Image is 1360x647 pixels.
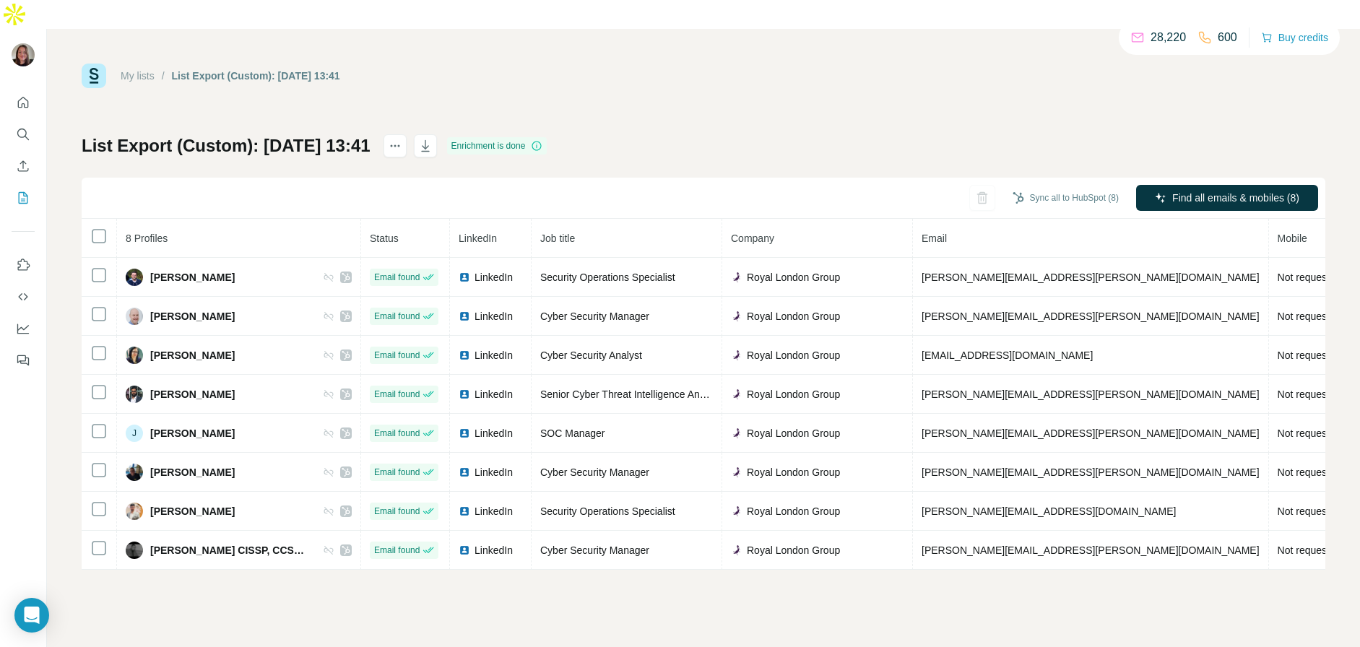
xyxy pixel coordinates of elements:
[747,543,840,557] span: Royal London Group
[126,308,143,325] img: Avatar
[126,233,168,244] span: 8 Profiles
[459,388,470,400] img: LinkedIn logo
[126,503,143,520] img: Avatar
[384,134,407,157] button: actions
[540,388,721,400] span: Senior Cyber Threat Intelligence Analyst
[459,427,470,439] img: LinkedIn logo
[126,542,143,559] img: Avatar
[540,544,649,556] span: Cyber Security Manager
[1278,388,1341,400] span: Not requested
[126,425,143,442] div: J
[374,427,420,440] span: Email found
[150,309,235,323] span: [PERSON_NAME]
[747,465,840,479] span: Royal London Group
[475,504,513,518] span: LinkedIn
[475,426,513,440] span: LinkedIn
[540,349,642,361] span: Cyber Security Analyst
[126,347,143,364] img: Avatar
[1218,29,1237,46] p: 600
[82,134,371,157] h1: List Export (Custom): [DATE] 13:41
[475,465,513,479] span: LinkedIn
[459,544,470,556] img: LinkedIn logo
[459,311,470,322] img: LinkedIn logo
[731,311,742,322] img: company-logo
[922,388,1260,400] span: [PERSON_NAME][EMAIL_ADDRESS][PERSON_NAME][DOMAIN_NAME]
[374,349,420,362] span: Email found
[731,427,742,439] img: company-logo
[540,466,649,478] span: Cyber Security Manager
[374,388,420,401] span: Email found
[1278,427,1341,439] span: Not requested
[150,543,308,557] span: [PERSON_NAME] CISSP, CCSP, MSc
[922,544,1260,556] span: [PERSON_NAME][EMAIL_ADDRESS][PERSON_NAME][DOMAIN_NAME]
[12,252,35,278] button: Use Surfe on LinkedIn
[121,70,155,82] a: My lists
[747,309,840,323] span: Royal London Group
[150,465,235,479] span: [PERSON_NAME]
[150,270,235,285] span: [PERSON_NAME]
[12,90,35,116] button: Quick start
[14,598,49,633] div: Open Intercom Messenger
[1278,233,1307,244] span: Mobile
[731,233,774,244] span: Company
[922,272,1260,283] span: [PERSON_NAME][EMAIL_ADDRESS][PERSON_NAME][DOMAIN_NAME]
[540,233,575,244] span: Job title
[459,349,470,361] img: LinkedIn logo
[374,271,420,284] span: Email found
[126,269,143,286] img: Avatar
[1278,349,1341,361] span: Not requested
[12,347,35,373] button: Feedback
[1002,187,1129,209] button: Sync all to HubSpot (8)
[922,233,947,244] span: Email
[1278,272,1341,283] span: Not requested
[747,270,840,285] span: Royal London Group
[150,387,235,401] span: [PERSON_NAME]
[370,233,399,244] span: Status
[82,64,106,88] img: Surfe Logo
[172,69,340,83] div: List Export (Custom): [DATE] 13:41
[475,543,513,557] span: LinkedIn
[12,284,35,310] button: Use Surfe API
[731,544,742,556] img: company-logo
[540,505,675,517] span: Security Operations Specialist
[150,348,235,362] span: [PERSON_NAME]
[1172,191,1299,205] span: Find all emails & mobiles (8)
[475,348,513,362] span: LinkedIn
[1278,466,1341,478] span: Not requested
[374,505,420,518] span: Email found
[1261,27,1328,48] button: Buy credits
[374,310,420,323] span: Email found
[459,466,470,478] img: LinkedIn logo
[150,504,235,518] span: [PERSON_NAME]
[12,153,35,179] button: Enrich CSV
[1278,311,1341,322] span: Not requested
[731,388,742,400] img: company-logo
[150,426,235,440] span: [PERSON_NAME]
[540,272,675,283] span: Security Operations Specialist
[1278,505,1341,517] span: Not requested
[1136,185,1318,211] button: Find all emails & mobiles (8)
[922,311,1260,322] span: [PERSON_NAME][EMAIL_ADDRESS][PERSON_NAME][DOMAIN_NAME]
[747,348,840,362] span: Royal London Group
[126,386,143,403] img: Avatar
[1278,544,1341,556] span: Not requested
[12,43,35,66] img: Avatar
[162,69,165,83] li: /
[922,505,1176,517] span: [PERSON_NAME][EMAIL_ADDRESS][DOMAIN_NAME]
[12,121,35,147] button: Search
[459,272,470,283] img: LinkedIn logo
[540,427,605,439] span: SOC Manager
[447,137,547,155] div: Enrichment is done
[731,349,742,361] img: company-logo
[922,466,1260,478] span: [PERSON_NAME][EMAIL_ADDRESS][PERSON_NAME][DOMAIN_NAME]
[747,387,840,401] span: Royal London Group
[731,505,742,517] img: company-logo
[459,233,497,244] span: LinkedIn
[475,270,513,285] span: LinkedIn
[12,316,35,342] button: Dashboard
[731,466,742,478] img: company-logo
[747,504,840,518] span: Royal London Group
[475,309,513,323] span: LinkedIn
[922,349,1093,361] span: [EMAIL_ADDRESS][DOMAIN_NAME]
[12,185,35,211] button: My lists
